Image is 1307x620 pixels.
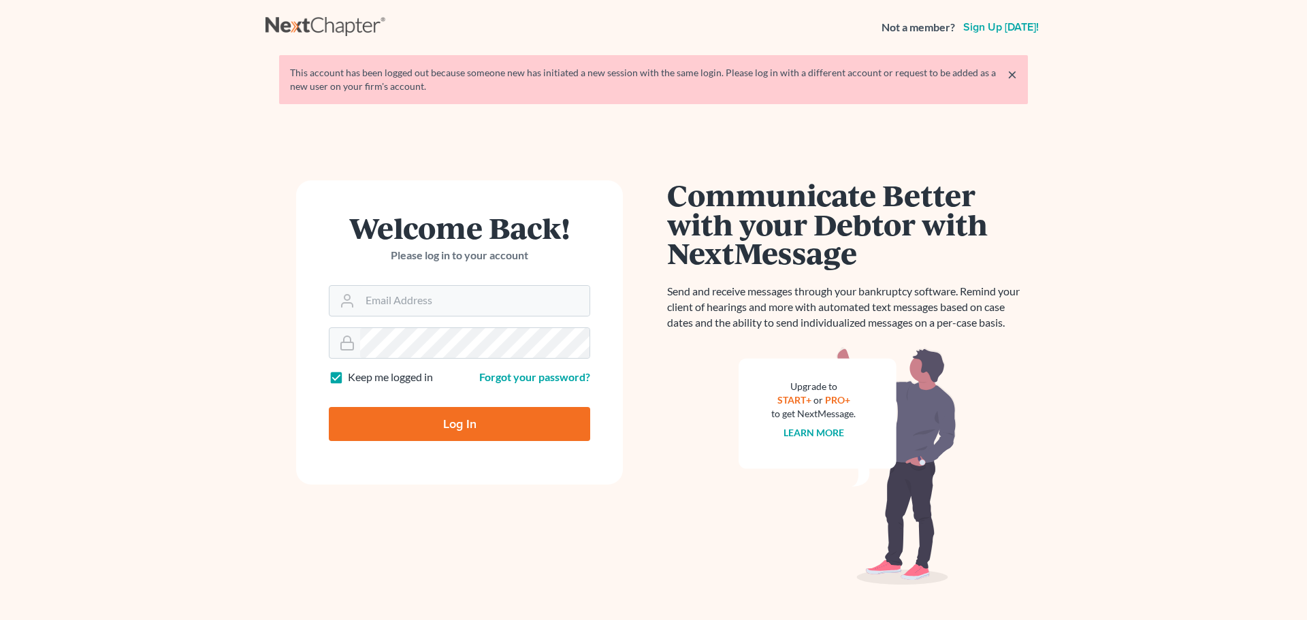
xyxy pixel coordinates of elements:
[777,394,811,406] a: START+
[771,407,856,421] div: to get NextMessage.
[961,22,1042,33] a: Sign up [DATE]!
[825,394,850,406] a: PRO+
[739,347,956,585] img: nextmessage_bg-59042aed3d76b12b5cd301f8e5b87938c9018125f34e5fa2b7a6b67550977c72.svg
[771,380,856,393] div: Upgrade to
[813,394,823,406] span: or
[329,213,590,242] h1: Welcome Back!
[784,427,844,438] a: Learn more
[329,248,590,263] p: Please log in to your account
[348,370,433,385] label: Keep me logged in
[479,370,590,383] a: Forgot your password?
[360,286,590,316] input: Email Address
[667,284,1028,331] p: Send and receive messages through your bankruptcy software. Remind your client of hearings and mo...
[882,20,955,35] strong: Not a member?
[329,407,590,441] input: Log In
[290,66,1017,93] div: This account has been logged out because someone new has initiated a new session with the same lo...
[1007,66,1017,82] a: ×
[667,180,1028,267] h1: Communicate Better with your Debtor with NextMessage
